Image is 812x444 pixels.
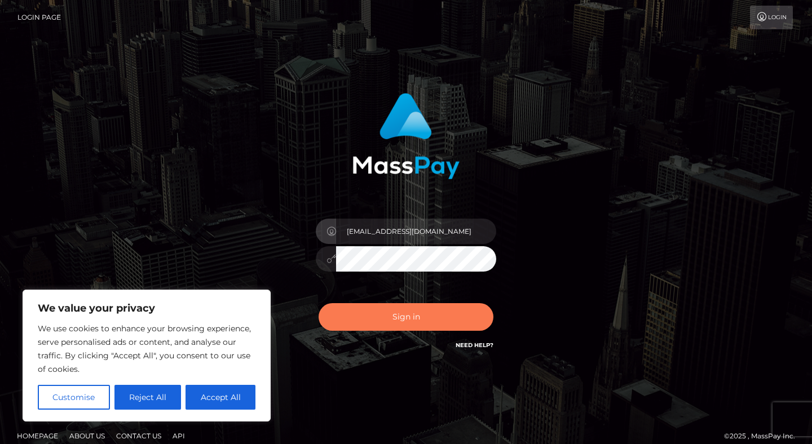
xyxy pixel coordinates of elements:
div: We value your privacy [23,290,271,421]
div: © 2025 , MassPay Inc. [724,430,804,442]
p: We use cookies to enhance your browsing experience, serve personalised ads or content, and analys... [38,322,255,376]
input: Username... [336,219,496,244]
button: Reject All [114,385,182,410]
a: Login Page [17,6,61,29]
a: Need Help? [456,341,493,349]
button: Sign in [319,303,493,331]
button: Customise [38,385,110,410]
p: We value your privacy [38,301,255,315]
button: Accept All [186,385,255,410]
img: MassPay Login [352,93,460,179]
a: Login [750,6,793,29]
